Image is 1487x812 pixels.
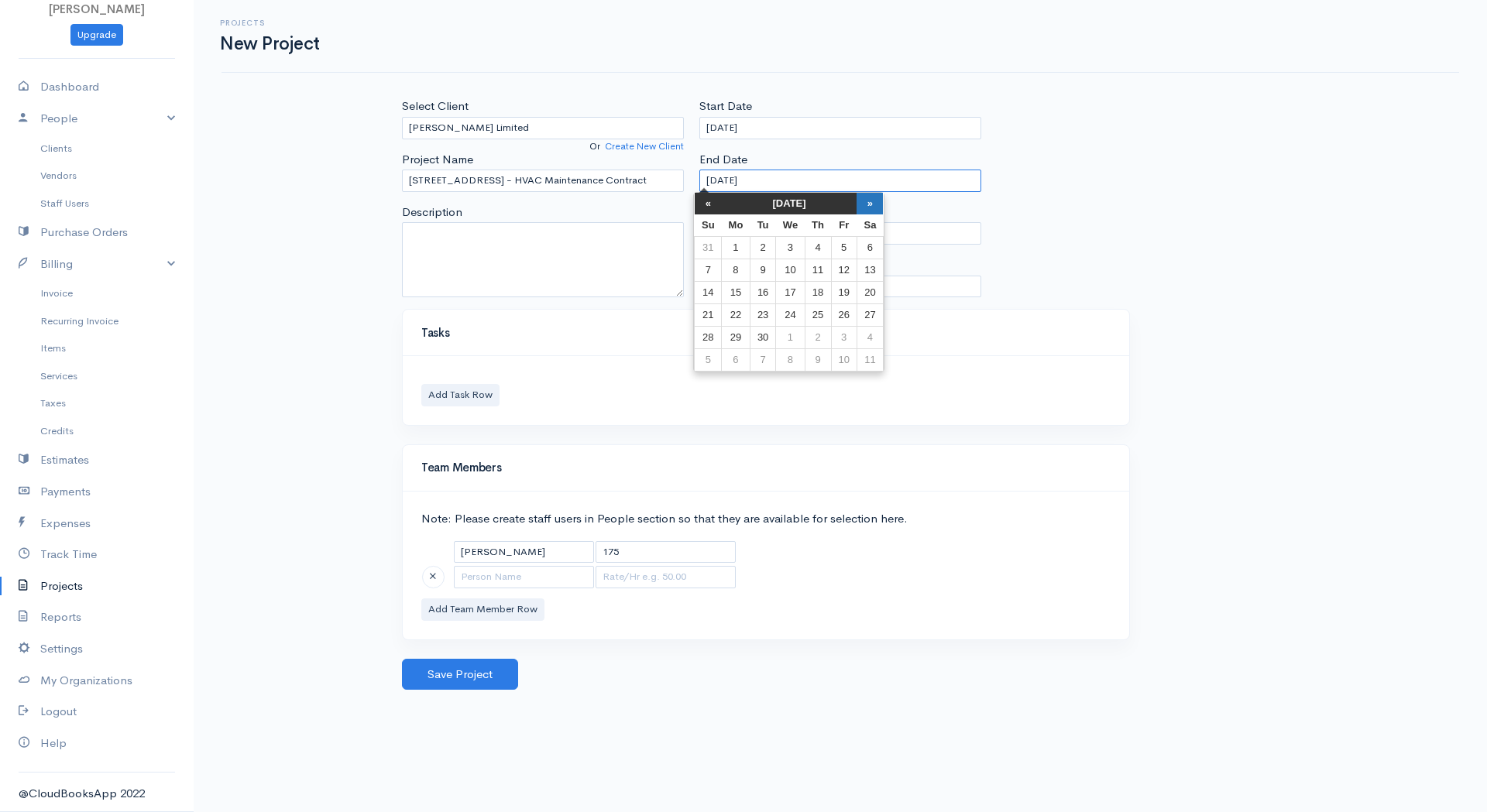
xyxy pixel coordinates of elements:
td: 6 [857,237,883,259]
td: 2 [750,237,775,259]
th: Mo [722,214,750,237]
td: 13 [857,259,883,282]
td: 4 [805,237,831,259]
td: 26 [831,304,857,327]
td: 30 [750,327,775,349]
td: 7 [695,259,722,282]
h6: Projects [220,19,320,27]
td: 21 [695,304,722,327]
td: 3 [776,237,805,259]
td: 14 [695,282,722,304]
a: Upgrade [70,24,123,46]
label: Start Date [699,98,752,115]
label: End Date [699,151,747,169]
td: 1 [776,327,805,349]
a: Create New Client [605,140,684,152]
td: 23 [750,304,775,327]
th: Su [695,214,722,237]
td: 12 [831,259,857,282]
td: 25 [805,304,831,327]
input: Rate/Hr e.g. 50.00 [596,566,736,588]
td: 24 [776,304,805,327]
input: Rate/Hr e.g. 50.00 [596,541,736,564]
td: 20 [857,282,883,304]
td: 5 [695,349,722,372]
td: 16 [750,282,775,304]
h4: Team Members [421,461,1111,475]
span: Or [589,140,600,152]
div: @CloudBooksApp 2022 [19,785,175,803]
label: Select Client [402,98,469,115]
input: Person Name [454,566,594,588]
td: 15 [722,282,750,304]
td: 7 [750,349,775,372]
h1: New Project [220,34,320,53]
td: 10 [831,349,857,372]
td: 8 [776,349,805,372]
td: 28 [695,327,722,349]
td: 18 [805,282,831,304]
h4: Tasks [421,327,1111,340]
input: Person Name [454,541,594,564]
td: 22 [722,304,750,327]
td: 27 [857,304,883,327]
td: 10 [776,259,805,282]
button: Add Team Member Row [421,598,544,621]
td: 29 [722,327,750,349]
label: Description [402,204,462,221]
span: [PERSON_NAME] [49,2,145,16]
label: Project Name [402,151,473,169]
td: 31 [695,237,722,259]
p: Note: Please create staff users in People section so that they are available for selection here. [421,510,1111,528]
button: Add Task Row [421,384,500,406]
td: 9 [750,259,775,282]
th: » [857,193,883,214]
th: Sa [857,214,883,237]
td: 5 [831,237,857,259]
button: Save Project [402,659,518,690]
td: 4 [857,327,883,349]
td: 2 [805,327,831,349]
td: 8 [722,259,750,282]
td: 1 [722,237,750,259]
td: 11 [857,349,883,372]
th: [DATE] [722,193,857,214]
td: 6 [722,349,750,372]
th: « [695,193,722,214]
td: 9 [805,349,831,372]
td: 3 [831,327,857,349]
th: Fr [831,214,857,237]
th: Tu [750,214,775,237]
th: We [776,214,805,237]
td: 19 [831,282,857,304]
td: 11 [805,259,831,282]
td: 17 [776,282,805,304]
th: Th [805,214,831,237]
